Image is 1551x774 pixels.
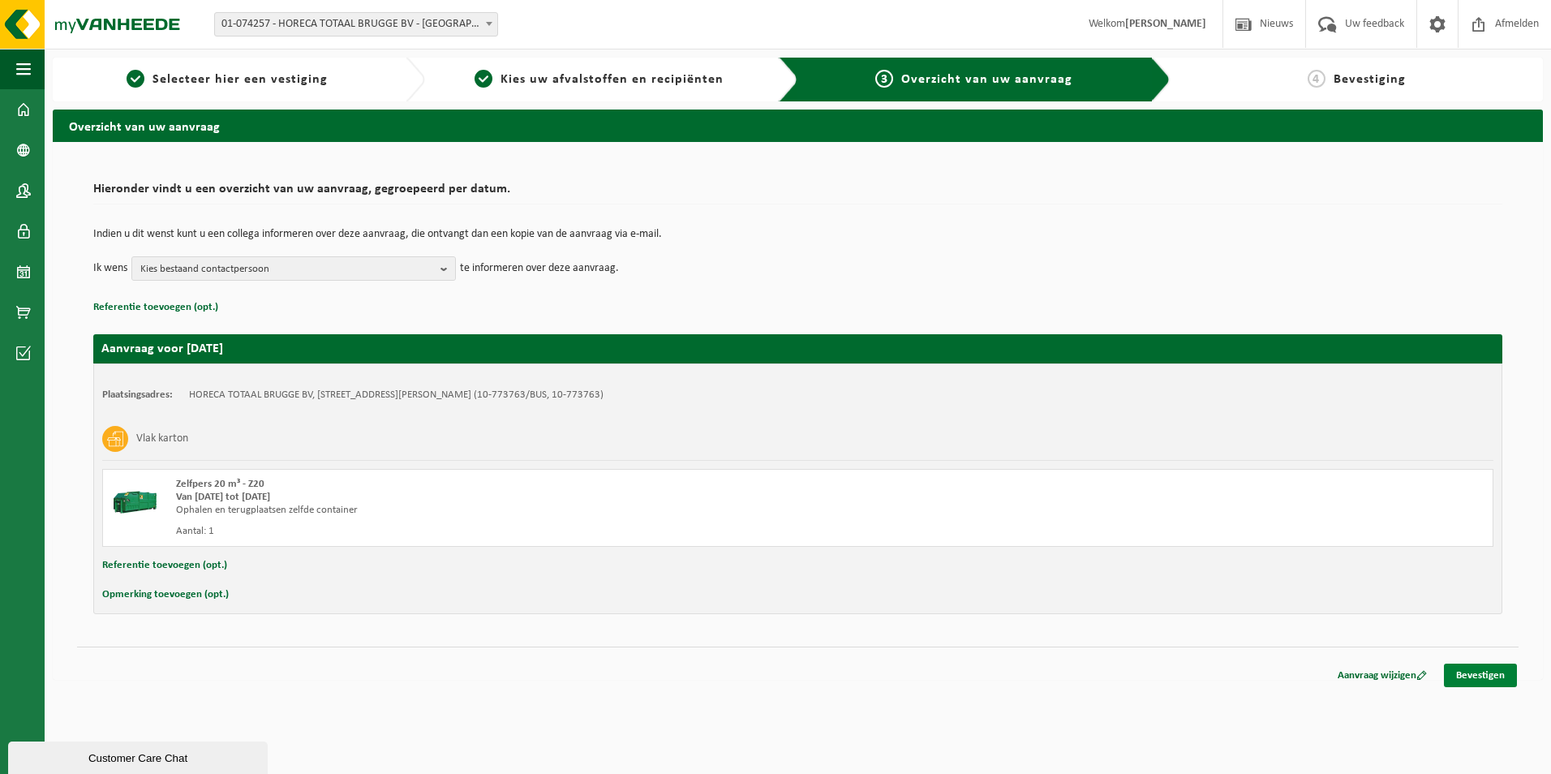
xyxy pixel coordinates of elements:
[1325,664,1439,687] a: Aanvraag wijzigen
[433,70,765,89] a: 2Kies uw afvalstoffen en recipiënten
[53,110,1543,141] h2: Overzicht van uw aanvraag
[101,342,223,355] strong: Aanvraag voor [DATE]
[111,478,160,527] img: HK-XZ-20-GN-00.png
[102,584,229,605] button: Opmerking toevoegen (opt.)
[153,73,328,86] span: Selecteer hier een vestiging
[176,504,863,517] div: Ophalen en terugplaatsen zelfde container
[102,555,227,576] button: Referentie toevoegen (opt.)
[93,229,1502,240] p: Indien u dit wenst kunt u een collega informeren over deze aanvraag, die ontvangt dan een kopie v...
[127,70,144,88] span: 1
[1308,70,1325,88] span: 4
[501,73,724,86] span: Kies uw afvalstoffen en recipiënten
[1334,73,1406,86] span: Bevestiging
[901,73,1072,86] span: Overzicht van uw aanvraag
[214,12,498,37] span: 01-074257 - HORECA TOTAAL BRUGGE BV - BRUGGE
[136,426,188,452] h3: Vlak karton
[189,389,604,402] td: HORECA TOTAAL BRUGGE BV, [STREET_ADDRESS][PERSON_NAME] (10-773763/BUS, 10-773763)
[131,256,456,281] button: Kies bestaand contactpersoon
[140,257,434,282] span: Kies bestaand contactpersoon
[61,70,393,89] a: 1Selecteer hier een vestiging
[215,13,497,36] span: 01-074257 - HORECA TOTAAL BRUGGE BV - BRUGGE
[176,479,264,489] span: Zelfpers 20 m³ - Z20
[1444,664,1517,687] a: Bevestigen
[176,492,270,502] strong: Van [DATE] tot [DATE]
[176,525,863,538] div: Aantal: 1
[93,256,127,281] p: Ik wens
[460,256,619,281] p: te informeren over deze aanvraag.
[1125,18,1206,30] strong: [PERSON_NAME]
[8,738,271,774] iframe: chat widget
[93,183,1502,204] h2: Hieronder vindt u een overzicht van uw aanvraag, gegroepeerd per datum.
[93,297,218,318] button: Referentie toevoegen (opt.)
[475,70,492,88] span: 2
[102,389,173,400] strong: Plaatsingsadres:
[875,70,893,88] span: 3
